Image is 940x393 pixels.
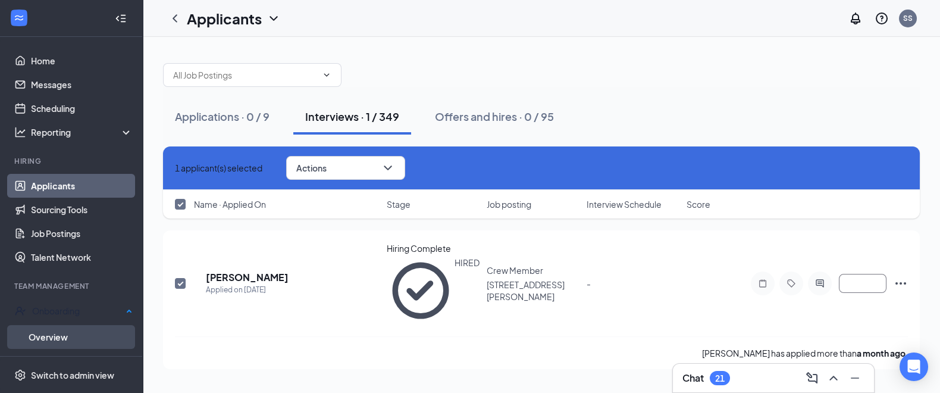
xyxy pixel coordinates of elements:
div: Reporting [31,126,133,138]
svg: Settings [14,369,26,381]
button: ActionsChevronDown [286,156,405,180]
svg: WorkstreamLogo [13,12,25,24]
span: Interview Schedule [587,198,662,210]
svg: ChevronDown [267,11,281,26]
svg: ChevronDown [322,70,331,80]
p: [PERSON_NAME] has applied more than . [702,347,908,360]
svg: Analysis [14,126,26,138]
span: Job posting [487,198,531,210]
a: E-Verify [29,349,133,373]
svg: Minimize [848,371,862,385]
div: HIRED [455,257,480,325]
a: Scheduling [31,96,133,120]
span: Stage [387,198,411,210]
a: Overview [29,325,133,349]
svg: UserCheck [14,305,26,317]
input: All Job Postings [173,68,317,82]
a: Messages [31,73,133,96]
div: Applied on [DATE] [206,284,289,296]
h3: Chat [682,372,704,385]
h5: [PERSON_NAME] [206,271,289,284]
div: Applications · 0 / 9 [175,109,270,124]
a: Sourcing Tools [31,198,133,222]
svg: ActiveChat [813,279,827,288]
span: - [587,278,591,289]
b: a month ago [857,348,905,358]
a: Home [31,49,133,73]
p: [STREET_ADDRESS][PERSON_NAME] [487,279,579,302]
div: 21 [715,373,725,383]
div: Open Intercom Messenger [900,353,928,381]
svg: Note [756,279,770,288]
svg: Ellipses [894,276,908,291]
span: Actions [296,164,327,172]
svg: ComposeMessage [805,371,819,385]
span: Name · Applied On [194,198,266,210]
span: Score [687,198,710,210]
div: Hiring [14,156,130,166]
svg: Collapse [115,13,127,24]
div: Offers and hires · 0 / 95 [435,109,554,124]
a: Job Postings [31,222,133,245]
div: Team Management [14,281,130,291]
div: SS [903,13,913,23]
svg: ChevronUp [826,371,841,385]
svg: ChevronLeft [168,11,182,26]
button: Minimize [845,369,864,388]
svg: QuestionInfo [875,11,889,26]
svg: CheckmarkCircle [387,257,455,325]
svg: ChevronDown [381,161,395,175]
a: Applicants [31,174,133,198]
div: Hiring Complete [387,242,480,254]
svg: Tag [784,279,798,288]
div: Switch to admin view [31,369,114,381]
div: Interviews · 1 / 349 [305,109,399,124]
span: Crew Member [487,265,543,276]
div: Onboarding [32,305,123,317]
button: ChevronUp [824,369,843,388]
button: ComposeMessage [803,369,822,388]
a: Talent Network [31,245,133,269]
h1: Applicants [187,8,262,29]
span: 1 applicant(s) selected [175,161,262,174]
svg: Notifications [848,11,863,26]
